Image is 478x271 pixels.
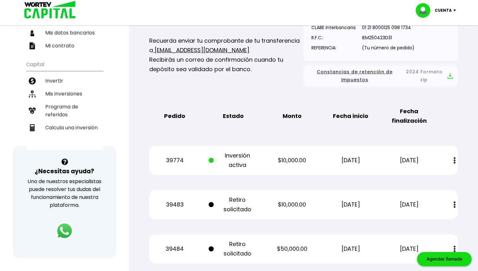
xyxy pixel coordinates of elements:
p: [DATE] [326,200,375,209]
p: CLABE Interbancaria: [311,23,356,32]
p: 39483 [150,200,199,209]
div: Agendar llamada [417,252,472,266]
p: IEM250423D31 [362,33,414,42]
p: 39484 [150,244,199,254]
ul: Capital [26,57,103,150]
p: Cuenta [435,6,452,15]
b: Pedido [164,111,185,121]
p: Recuerda enviar tu comprobante de tu transferencia a Recibirás un correo de confirmación cuando t... [149,36,303,74]
img: invertir-icon.b3b967d7.svg [29,77,36,84]
p: [DATE] [384,244,434,254]
a: Calcula una inversión [26,121,103,134]
h3: ¿Necesitas ayuda? [35,167,94,176]
a: Programa de referidos [26,100,103,121]
img: inversiones-icon.6695dc30.svg [29,90,36,97]
b: Monto [283,111,302,121]
p: 39774 [150,156,199,165]
b: Estado [223,111,244,121]
p: [DATE] [384,200,434,209]
p: [DATE] [326,244,375,254]
img: profile-image [416,3,435,18]
p: $10,000.00 [267,200,317,209]
b: Fecha finalización [384,107,434,126]
img: recomiendanos-icon.9b8e9327.svg [29,107,36,114]
p: Retiro solicitado [209,239,258,258]
p: (Tu número de pedido) [362,43,414,52]
p: Uno de nuestros especialistas puede resolver tus dudas del funcionamiento de nuestra plataforma. [21,177,108,209]
img: contrato-icon.f2db500c.svg [29,42,36,49]
p: Inversión activa [209,151,258,170]
img: logos_whatsapp-icon.242b2217.svg [56,222,73,240]
span: Constancias de retención de impuestos [309,68,401,84]
p: [DATE] [326,156,375,165]
a: Mis inversiones [26,87,103,100]
img: icon-down [452,9,460,11]
img: datos-icon.10cf9172.svg [29,29,36,36]
button: Constancias de retención de impuestos2024 Formato zip [309,68,453,84]
p: 01 21 8000125 098 1734 [362,23,414,32]
img: calculadora-icon.17d418c4.svg [29,124,36,131]
a: [EMAIL_ADDRESS][DOMAIN_NAME] [153,46,249,54]
p: $10,000.00 [267,156,317,165]
p: Retiro solicitado [209,195,258,214]
p: R.F.C.: [311,33,356,42]
p: REFERENCIA: [311,43,356,52]
p: $50,000.00 [267,244,317,254]
p: [DATE] [384,156,434,165]
a: Mi contrato [26,39,103,52]
a: Mis datos bancarios [26,26,103,39]
b: Fecha inicio [333,111,368,121]
a: Invertir [26,74,103,87]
